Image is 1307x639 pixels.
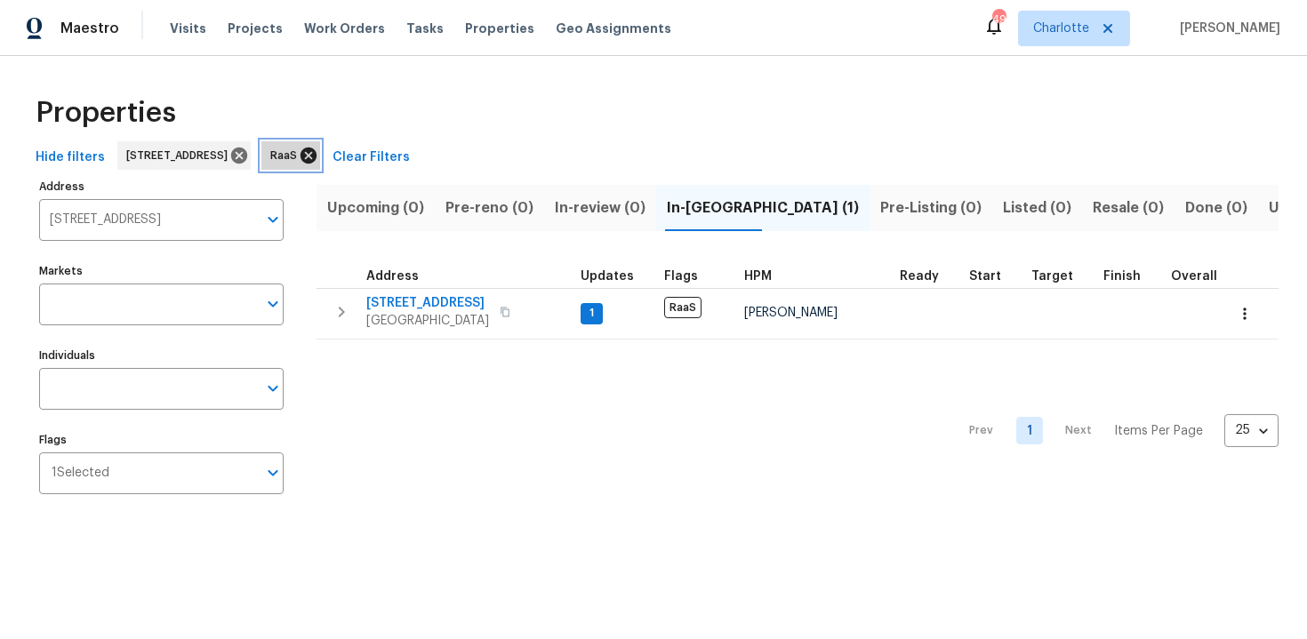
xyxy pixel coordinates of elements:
[52,466,109,481] span: 1 Selected
[270,147,304,164] span: RaaS
[880,196,982,220] span: Pre-Listing (0)
[39,350,284,361] label: Individuals
[664,297,702,318] span: RaaS
[1103,270,1141,283] span: Finish
[39,181,284,192] label: Address
[366,312,489,330] span: [GEOGRAPHIC_DATA]
[1173,20,1280,37] span: [PERSON_NAME]
[36,104,176,122] span: Properties
[327,196,424,220] span: Upcoming (0)
[900,270,939,283] span: Ready
[366,294,489,312] span: [STREET_ADDRESS]
[1185,196,1247,220] span: Done (0)
[1171,270,1217,283] span: Overall
[667,196,859,220] span: In-[GEOGRAPHIC_DATA] (1)
[555,196,645,220] span: In-review (0)
[582,306,601,321] span: 1
[1003,196,1071,220] span: Listed (0)
[126,147,235,164] span: [STREET_ADDRESS]
[1114,422,1203,440] p: Items Per Page
[261,207,285,232] button: Open
[117,141,251,170] div: [STREET_ADDRESS]
[261,460,285,485] button: Open
[1016,417,1043,444] a: Goto page 1
[228,20,283,37] span: Projects
[969,270,1017,283] div: Actual renovation start date
[1093,196,1164,220] span: Resale (0)
[900,270,955,283] div: Earliest renovation start date (first business day after COE or Checkout)
[261,376,285,401] button: Open
[261,141,320,170] div: RaaS
[1171,270,1233,283] div: Days past target finish date
[1031,270,1089,283] div: Target renovation project end date
[39,435,284,445] label: Flags
[36,147,105,169] span: Hide filters
[1031,270,1073,283] span: Target
[744,270,772,283] span: HPM
[304,20,385,37] span: Work Orders
[261,292,285,316] button: Open
[445,196,533,220] span: Pre-reno (0)
[333,147,410,169] span: Clear Filters
[744,307,838,319] span: [PERSON_NAME]
[170,20,206,37] span: Visits
[325,141,417,174] button: Clear Filters
[664,270,698,283] span: Flags
[581,270,634,283] span: Updates
[1103,270,1157,283] div: Projected renovation finish date
[969,270,1001,283] span: Start
[366,270,419,283] span: Address
[992,11,1005,28] div: 49
[556,20,671,37] span: Geo Assignments
[952,350,1279,512] nav: Pagination Navigation
[39,266,284,276] label: Markets
[406,22,444,35] span: Tasks
[1033,20,1089,37] span: Charlotte
[28,141,112,174] button: Hide filters
[60,20,119,37] span: Maestro
[465,20,534,37] span: Properties
[1224,407,1279,453] div: 25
